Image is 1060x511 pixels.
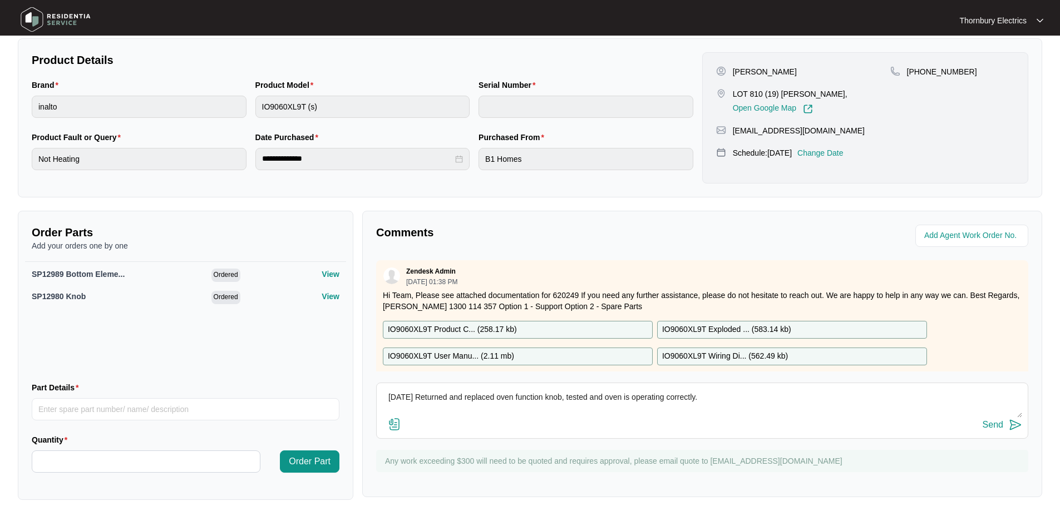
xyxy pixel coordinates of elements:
[803,104,813,114] img: Link-External
[289,455,331,468] span: Order Part
[32,225,339,240] p: Order Parts
[32,148,246,170] input: Product Fault or Query
[716,147,726,157] img: map-pin
[797,147,844,158] p: Change Date
[32,240,339,251] p: Add your orders one by one
[890,66,900,76] img: map-pin
[733,66,797,77] p: [PERSON_NAME]
[479,148,693,170] input: Purchased From
[32,270,125,279] span: SP12989 Bottom Eleme...
[32,398,339,420] input: Part Details
[211,291,240,304] span: Ordered
[211,269,240,282] span: Ordered
[479,96,693,118] input: Serial Number
[32,434,72,445] label: Quantity
[388,350,514,363] p: IO9060XL9T User Manu... ( 2.11 mb )
[716,88,726,98] img: map-pin
[32,132,125,143] label: Product Fault or Query
[376,225,694,240] p: Comments
[662,324,791,336] p: IO9060XL9T Exploded ... ( 583.14 kb )
[32,96,246,118] input: Brand
[924,229,1022,242] input: Add Agent Work Order No.
[383,290,1022,312] p: Hi Team, Please see attached documentation for 620249 If you need any further assistance, please ...
[1009,418,1022,431] img: send-icon.svg
[255,80,318,91] label: Product Model
[907,66,977,77] p: [PHONE_NUMBER]
[479,80,540,91] label: Serial Number
[32,382,83,393] label: Part Details
[255,96,470,118] input: Product Model
[959,15,1027,26] p: Thornbury Electrics
[32,292,86,301] span: SP12980 Knob
[733,147,792,158] p: Schedule: [DATE]
[983,418,1022,433] button: Send
[983,420,1003,430] div: Send
[733,104,813,114] a: Open Google Map
[32,451,260,472] input: Quantity
[385,455,1023,467] p: Any work exceeding $300 will need to be quoted and requires approval, please email quote to [EMAI...
[383,267,400,284] img: user.svg
[262,153,453,165] input: Date Purchased
[32,52,693,68] p: Product Details
[733,88,847,100] p: LOT 810 (19) [PERSON_NAME],
[716,125,726,135] img: map-pin
[32,80,63,91] label: Brand
[716,66,726,76] img: user-pin
[1037,18,1043,23] img: dropdown arrow
[17,3,95,36] img: residentia service logo
[388,324,517,336] p: IO9060XL9T Product C... ( 258.17 kb )
[406,267,456,276] p: Zendesk Admin
[388,418,401,431] img: file-attachment-doc.svg
[280,450,339,473] button: Order Part
[662,350,788,363] p: IO9060XL9T Wiring Di... ( 562.49 kb )
[322,269,339,280] p: View
[406,279,457,285] p: [DATE] 01:38 PM
[479,132,549,143] label: Purchased From
[322,291,339,302] p: View
[733,125,865,136] p: [EMAIL_ADDRESS][DOMAIN_NAME]
[382,389,1022,418] textarea: [DATE] Returned and replaced oven function knob, tested and oven is operating correctly.
[255,132,323,143] label: Date Purchased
